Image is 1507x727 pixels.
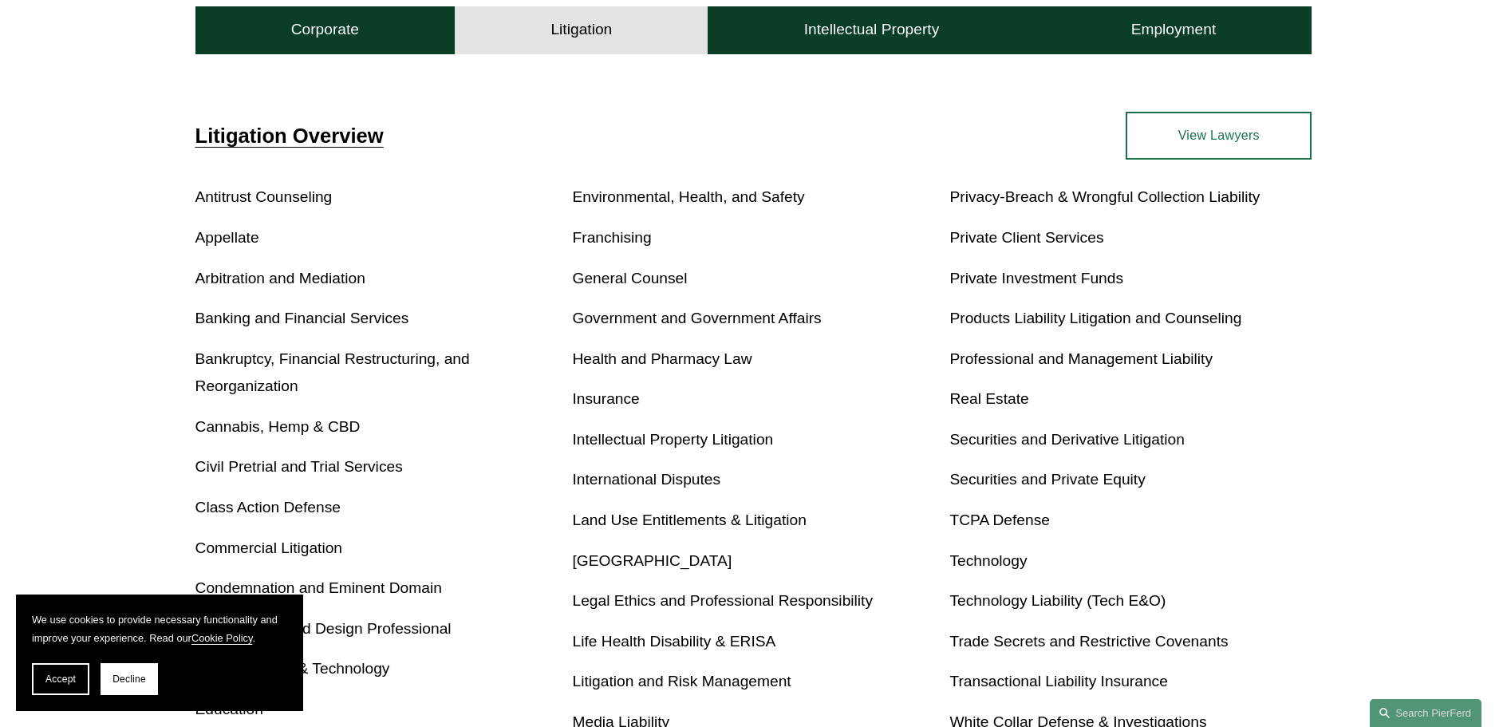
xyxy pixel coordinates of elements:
[949,350,1213,367] a: Professional and Management Liability
[949,270,1123,286] a: Private Investment Funds
[32,610,287,647] p: We use cookies to provide necessary functionality and improve your experience. Read our .
[101,663,158,695] button: Decline
[550,21,612,40] h4: Litigation
[949,673,1167,689] a: Transactional Liability Insurance
[573,350,752,367] a: Health and Pharmacy Law
[195,579,442,596] a: Condemnation and Eminent Domain
[195,620,452,637] a: Construction and Design Professional
[573,512,807,528] a: Land Use Entitlements & Litigation
[949,390,1028,407] a: Real Estate
[195,229,259,246] a: Appellate
[573,229,652,246] a: Franchising
[16,595,303,711] section: Cookie banner
[573,270,688,286] a: General Counsel
[573,188,805,205] a: Environmental, Health, and Safety
[195,270,365,286] a: Arbitration and Mediation
[195,188,333,205] a: Antitrust Counseling
[191,632,253,644] a: Cookie Policy
[1131,21,1217,40] h4: Employment
[949,229,1103,246] a: Private Client Services
[32,663,89,695] button: Accept
[949,552,1027,569] a: Technology
[195,350,470,395] a: Bankruptcy, Financial Restructuring, and Reorganization
[112,674,146,685] span: Decline
[195,499,341,516] a: Class Action Defense
[573,592,874,609] a: Legal Ethics and Professional Responsibility
[573,471,721,488] a: International Disputes
[573,390,640,407] a: Insurance
[949,188,1260,205] a: Privacy-Breach & Wrongful Collection Liability
[195,310,409,326] a: Banking and Financial Services
[1370,699,1481,727] a: Search this site
[949,471,1145,488] a: Securities and Private Equity
[195,124,384,147] a: Litigation Overview
[949,633,1228,650] a: Trade Secrets and Restrictive Covenants
[195,418,361,435] a: Cannabis, Hemp & CBD
[195,539,342,556] a: Commercial Litigation
[1126,112,1312,160] a: View Lawyers
[573,552,732,569] a: [GEOGRAPHIC_DATA]
[195,458,403,475] a: Civil Pretrial and Trial Services
[573,310,822,326] a: Government and Government Affairs
[804,21,940,40] h4: Intellectual Property
[949,512,1050,528] a: TCPA Defense
[573,673,791,689] a: Litigation and Risk Management
[949,310,1241,326] a: Products Liability Litigation and Counseling
[45,674,76,685] span: Accept
[573,431,774,448] a: Intellectual Property Litigation
[291,21,359,40] h4: Corporate
[949,592,1166,609] a: Technology Liability (Tech E&O)
[949,431,1184,448] a: Securities and Derivative Litigation
[573,633,776,650] a: Life Health Disability & ERISA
